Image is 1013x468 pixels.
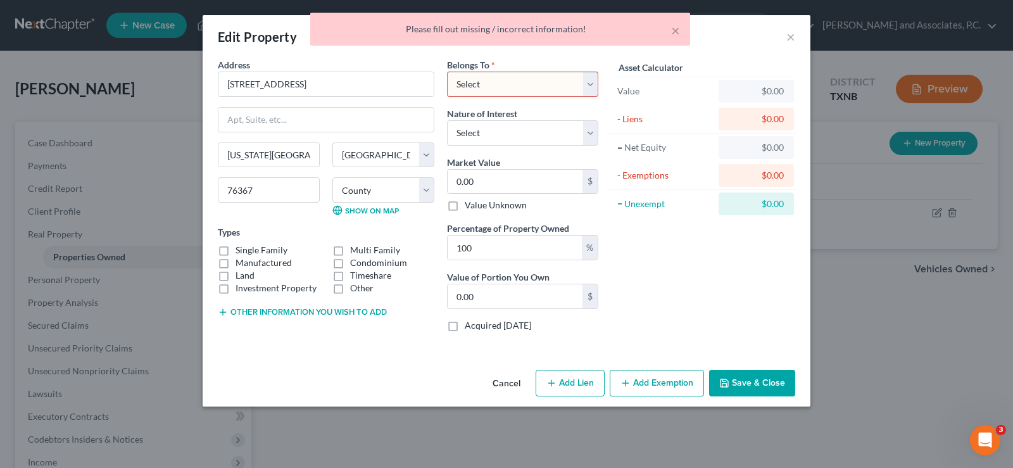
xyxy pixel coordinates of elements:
div: - Liens [617,113,713,125]
span: Address [218,60,250,70]
div: $0.00 [729,169,784,182]
label: Types [218,225,240,239]
label: Investment Property [236,282,317,294]
input: Enter zip... [218,177,320,203]
div: $0.00 [729,85,784,98]
label: Land [236,269,255,282]
label: Value Unknown [465,199,527,212]
input: Apt, Suite, etc... [218,108,434,132]
div: $0.00 [729,113,784,125]
label: Nature of Interest [447,107,517,120]
button: × [671,23,680,38]
div: Please fill out missing / incorrect information! [320,23,680,35]
a: Show on Map [332,205,399,215]
label: Other [350,282,374,294]
span: Belongs To [447,60,489,70]
span: 3 [996,425,1006,435]
label: Percentage of Property Owned [447,222,569,235]
div: $ [582,170,598,194]
button: Other information you wish to add [218,307,387,317]
div: $0.00 [729,141,784,154]
input: 0.00 [448,236,582,260]
div: $0.00 [729,198,784,210]
div: $ [582,284,598,308]
label: Acquired [DATE] [465,319,531,332]
div: = Unexempt [617,198,713,210]
input: 0.00 [448,284,582,308]
label: Single Family [236,244,287,256]
div: % [582,236,598,260]
label: Asset Calculator [619,61,683,74]
label: Timeshare [350,269,391,282]
label: Multi Family [350,244,400,256]
label: Value of Portion You Own [447,270,550,284]
input: Enter address... [218,72,434,96]
label: Condominium [350,256,407,269]
label: Market Value [447,156,500,169]
label: Manufactured [236,256,292,269]
input: 0.00 [448,170,582,194]
div: = Net Equity [617,141,713,154]
button: Add Exemption [610,370,704,396]
button: Save & Close [709,370,795,396]
iframe: Intercom live chat [970,425,1000,455]
button: Cancel [482,371,531,396]
button: Add Lien [536,370,605,396]
div: - Exemptions [617,169,713,182]
div: Value [617,85,713,98]
input: Enter city... [218,143,319,167]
